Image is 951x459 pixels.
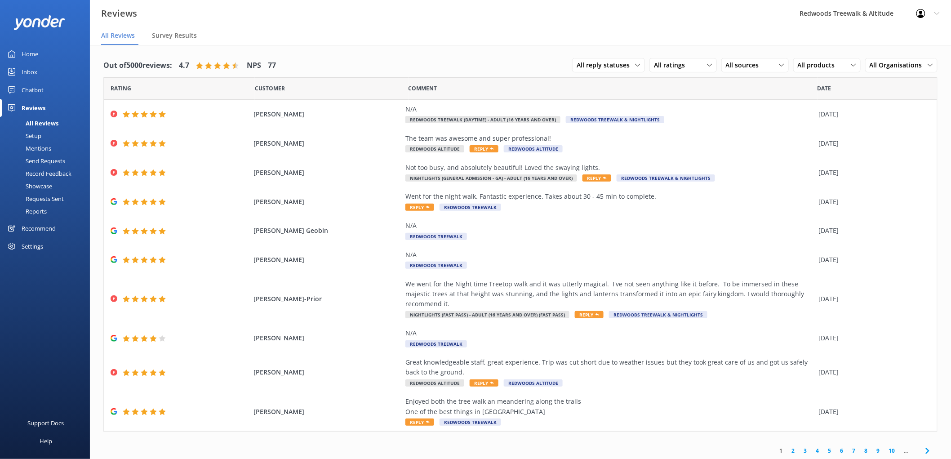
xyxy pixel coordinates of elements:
div: Reviews [22,99,45,117]
h3: Reviews [101,6,137,21]
span: [PERSON_NAME] [253,367,401,377]
a: 4 [812,446,824,455]
span: [PERSON_NAME] [253,255,401,265]
span: Redwoods Treewalk (Daytime) - Adult (16 years and over) [405,116,560,123]
a: 5 [824,446,836,455]
span: Reply [470,379,498,387]
div: Not too busy, and absolutely beautiful! Loved the swaying lights. [405,163,814,173]
span: Survey Results [152,31,197,40]
div: Record Feedback [5,167,71,180]
span: Redwoods Altitude [405,145,464,152]
div: Chatbot [22,81,44,99]
a: Setup [5,129,90,142]
span: [PERSON_NAME] [253,168,401,178]
div: N/A [405,328,814,338]
a: All Reviews [5,117,90,129]
span: [PERSON_NAME] [253,407,401,417]
span: All ratings [654,60,690,70]
span: [PERSON_NAME] [253,138,401,148]
span: Redwoods Treewalk & Nightlights [609,311,707,318]
h4: NPS [247,60,261,71]
span: [PERSON_NAME] [253,197,401,207]
div: [DATE] [819,367,926,377]
div: N/A [405,104,814,114]
div: Mentions [5,142,51,155]
span: Redwoods Altitude [504,145,563,152]
a: Showcase [5,180,90,192]
span: Date [255,84,285,93]
div: [DATE] [819,138,926,148]
div: Requests Sent [5,192,64,205]
span: All reply statuses [577,60,635,70]
div: Home [22,45,38,63]
div: Settings [22,237,43,255]
div: Great knowledgeable staff, great experience. Trip was cut short due to weather issues but they to... [405,357,814,378]
div: Showcase [5,180,52,192]
span: Date [818,84,831,93]
div: [DATE] [819,168,926,178]
span: ... [900,446,913,455]
div: Reports [5,205,47,218]
span: Reply [575,311,604,318]
a: 3 [800,446,812,455]
a: Requests Sent [5,192,90,205]
a: 10 [884,446,900,455]
span: All sources [726,60,764,70]
span: Question [409,84,437,93]
div: [DATE] [819,255,926,265]
div: Setup [5,129,41,142]
div: We went for the Night time Treetop walk and it was utterly magical. I've not seen anything like i... [405,279,814,309]
span: All Reviews [101,31,135,40]
span: Redwoods Treewalk & Nightlights [617,174,715,182]
h4: 4.7 [179,60,189,71]
a: Mentions [5,142,90,155]
span: Redwoods Altitude [405,379,464,387]
a: Reports [5,205,90,218]
span: [PERSON_NAME] [253,333,401,343]
div: [DATE] [819,294,926,304]
span: Nightlights (Fast Pass) - Adult (16 years and over) (fast pass) [405,311,569,318]
div: Recommend [22,219,56,237]
a: 8 [860,446,872,455]
div: Enjoyed both the tree walk an meandering along the trails One of the best things in [GEOGRAPHIC_D... [405,397,814,417]
h4: Out of 5000 reviews: [103,60,172,71]
div: Send Requests [5,155,65,167]
span: Redwoods Treewalk & Nightlights [566,116,664,123]
span: Redwoods Treewalk [440,419,501,426]
div: N/A [405,250,814,260]
span: Redwoods Treewalk [405,340,467,348]
a: Send Requests [5,155,90,167]
span: All Organisations [870,60,928,70]
h4: 77 [268,60,276,71]
span: [PERSON_NAME]-Prior [253,294,401,304]
div: [DATE] [819,197,926,207]
span: Reply [582,174,611,182]
img: yonder-white-logo.png [13,15,65,30]
div: Went for the night walk. Fantastic experience. Takes about 30 - 45 min to complete. [405,192,814,201]
div: [DATE] [819,333,926,343]
span: [PERSON_NAME] [253,109,401,119]
span: Nightlights (General Admission - GA) - Adult (16 years and over) [405,174,577,182]
div: [DATE] [819,109,926,119]
a: 1 [775,446,787,455]
a: 2 [787,446,800,455]
div: [DATE] [819,226,926,236]
div: All Reviews [5,117,58,129]
div: Help [40,432,52,450]
div: Support Docs [28,414,64,432]
a: 7 [848,446,860,455]
div: Inbox [22,63,37,81]
a: Record Feedback [5,167,90,180]
span: Reply [405,204,434,211]
span: Redwoods Treewalk [440,204,501,211]
a: 6 [836,446,848,455]
div: [DATE] [819,407,926,417]
span: Redwoods Treewalk [405,262,467,269]
span: Reply [470,145,498,152]
span: [PERSON_NAME] Geobin [253,226,401,236]
div: N/A [405,221,814,231]
span: Redwoods Treewalk [405,233,467,240]
div: The team was awesome and super professional! [405,134,814,143]
span: All products [798,60,840,70]
a: 9 [872,446,884,455]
